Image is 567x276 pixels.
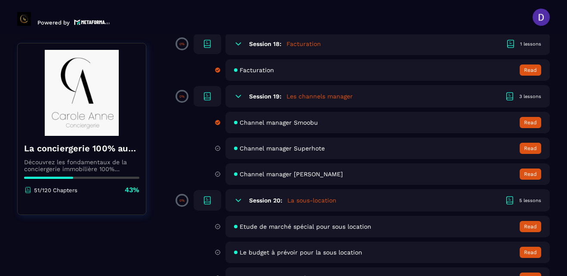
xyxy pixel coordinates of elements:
[179,42,185,46] p: 0%
[287,92,353,101] h5: Les channels manager
[240,145,325,152] span: Channel manager Superhote
[34,187,77,193] p: 51/120 Chapters
[24,159,139,172] p: Découvrez les fondamentaux de la conciergerie immobilière 100% automatisée. Cette formation est c...
[520,247,541,258] button: Read
[520,41,541,47] div: 1 lessons
[24,142,139,154] h4: La conciergerie 100% automatisée
[240,119,318,126] span: Channel manager Smoobu
[519,197,541,204] div: 5 lessons
[249,40,281,47] h6: Session 18:
[520,143,541,154] button: Read
[240,223,371,230] span: Etude de marché spécial pour sous location
[179,95,185,98] p: 0%
[74,18,110,26] img: logo
[249,93,281,100] h6: Session 19:
[520,64,541,76] button: Read
[240,171,343,178] span: Channel manager [PERSON_NAME]
[249,197,282,204] h6: Session 20:
[37,19,70,26] p: Powered by
[520,221,541,232] button: Read
[519,93,541,100] div: 3 lessons
[125,185,139,195] p: 43%
[240,67,274,74] span: Facturation
[240,249,362,256] span: Le budget à prévoir pour la sous location
[287,40,321,48] h5: Facturation
[287,196,336,205] h5: La sous-location
[179,199,185,202] p: 0%
[17,12,31,26] img: logo-branding
[520,117,541,128] button: Read
[520,169,541,180] button: Read
[24,50,139,136] img: banner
